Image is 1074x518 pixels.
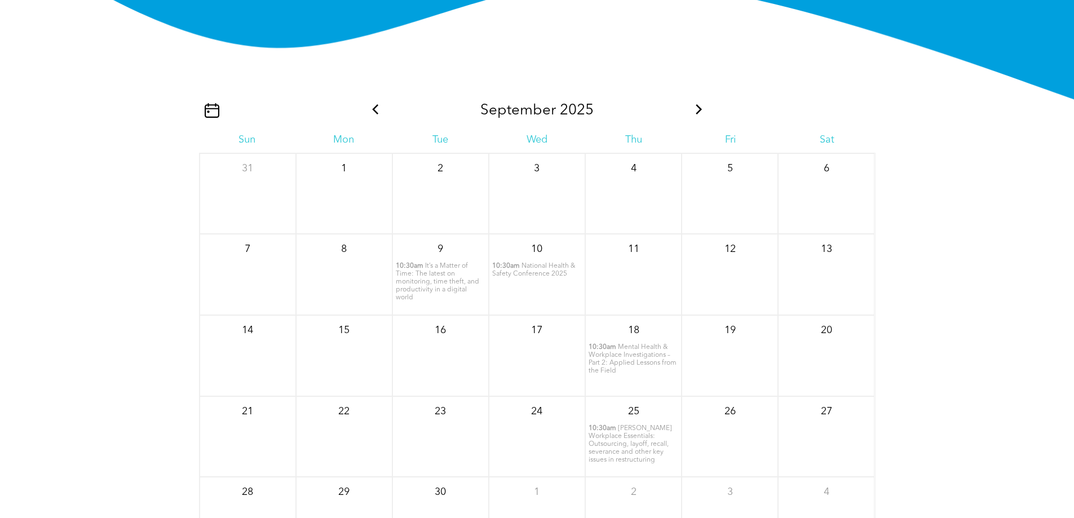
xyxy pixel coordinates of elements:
p: 15 [334,320,354,340]
p: 12 [720,239,740,259]
p: 1 [527,482,547,502]
p: 24 [527,401,547,422]
p: 3 [720,482,740,502]
div: Thu [585,134,682,146]
p: 7 [237,239,258,259]
p: 4 [624,158,644,179]
p: 27 [816,401,837,422]
p: 29 [334,482,354,502]
span: National Health & Safety Conference 2025 [492,263,575,277]
p: 5 [720,158,740,179]
p: 2 [624,482,644,502]
p: 26 [720,401,740,422]
span: 2025 [560,103,594,118]
p: 4 [816,482,837,502]
p: 25 [624,401,644,422]
div: Mon [295,134,392,146]
p: 23 [430,401,450,422]
p: 8 [334,239,354,259]
p: 1 [334,158,354,179]
p: 13 [816,239,837,259]
p: 11 [624,239,644,259]
p: 22 [334,401,354,422]
p: 14 [237,320,258,340]
span: 10:30am [492,262,520,270]
span: It’s a Matter of Time: The latest on monitoring, time theft, and productivity in a digital world [396,263,479,301]
p: 20 [816,320,837,340]
div: Wed [489,134,585,146]
div: Sat [779,134,875,146]
span: 10:30am [396,262,423,270]
p: 30 [430,482,450,502]
p: 3 [527,158,547,179]
p: 6 [816,158,837,179]
p: 17 [527,320,547,340]
div: Fri [682,134,779,146]
p: 28 [237,482,258,502]
div: Tue [392,134,488,146]
span: [PERSON_NAME] Workplace Essentials: Outsourcing, layoff, recall, severance and other key issues i... [589,425,672,463]
p: 16 [430,320,450,340]
p: 9 [430,239,450,259]
span: 10:30am [589,343,616,351]
div: Sun [199,134,295,146]
p: 31 [237,158,258,179]
p: 10 [527,239,547,259]
p: 2 [430,158,450,179]
p: 21 [237,401,258,422]
p: 18 [624,320,644,340]
span: 10:30am [589,424,616,432]
span: September [480,103,556,118]
span: Mental Health & Workplace Investigations – Part 2: Applied Lessons from the Field [589,344,677,374]
p: 19 [720,320,740,340]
